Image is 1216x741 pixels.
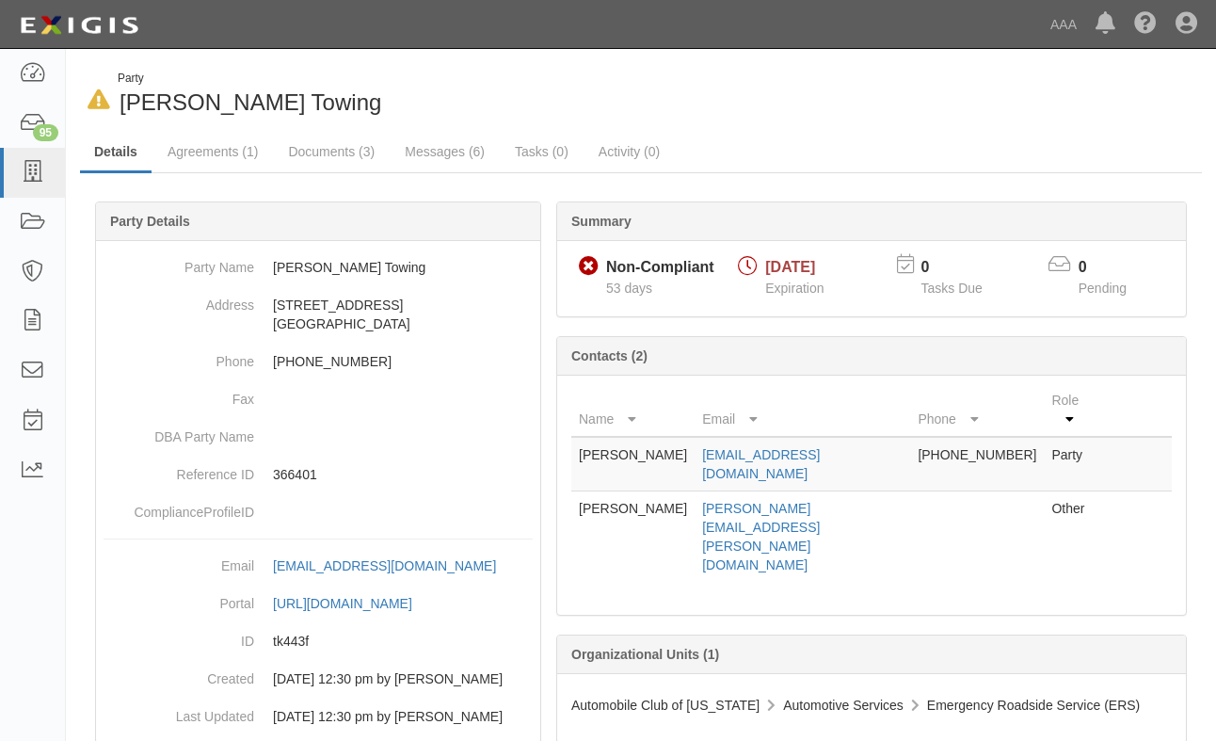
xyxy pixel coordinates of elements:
[910,437,1044,491] td: [PHONE_NUMBER]
[104,343,254,371] dt: Phone
[273,556,496,575] div: [EMAIL_ADDRESS][DOMAIN_NAME]
[702,447,820,481] a: [EMAIL_ADDRESS][DOMAIN_NAME]
[274,133,389,170] a: Documents (3)
[579,257,599,277] i: Non-Compliant
[104,343,533,380] dd: [PHONE_NUMBER]
[80,133,152,173] a: Details
[33,124,58,141] div: 95
[571,383,695,437] th: Name
[104,547,254,575] dt: Email
[273,596,433,611] a: [URL][DOMAIN_NAME]
[571,491,695,583] td: [PERSON_NAME]
[765,259,815,275] span: [DATE]
[391,133,499,170] a: Messages (6)
[501,133,583,170] a: Tasks (0)
[273,465,533,484] p: 366401
[118,71,381,87] div: Party
[783,698,904,713] span: Automotive Services
[921,257,1006,279] p: 0
[104,698,254,726] dt: Last Updated
[104,286,254,314] dt: Address
[104,660,533,698] dd: 09/10/2024 12:30 pm by Benjamin Tully
[606,281,652,296] span: Since 07/24/2025
[110,214,190,229] b: Party Details
[571,214,632,229] b: Summary
[1044,437,1096,491] td: Party
[702,501,820,572] a: [PERSON_NAME][EMAIL_ADDRESS][PERSON_NAME][DOMAIN_NAME]
[571,348,648,363] b: Contacts (2)
[910,383,1044,437] th: Phone
[104,622,254,651] dt: ID
[104,493,254,522] dt: ComplianceProfileID
[1044,491,1096,583] td: Other
[571,647,719,662] b: Organizational Units (1)
[1044,383,1096,437] th: Role
[104,286,533,343] dd: [STREET_ADDRESS] [GEOGRAPHIC_DATA]
[104,622,533,660] dd: tk443f
[14,8,144,42] img: logo-5460c22ac91f19d4615b14bd174203de0afe785f0fc80cf4dbbc73dc1793850b.png
[153,133,272,170] a: Agreements (1)
[606,257,714,279] div: Non-Compliant
[104,249,533,286] dd: [PERSON_NAME] Towing
[571,698,760,713] span: Automobile Club of [US_STATE]
[695,383,910,437] th: Email
[104,698,533,735] dd: 09/10/2024 12:30 pm by Benjamin Tully
[104,456,254,484] dt: Reference ID
[80,71,627,119] div: Rushin Towing
[927,698,1140,713] span: Emergency Roadside Service (ERS)
[921,281,983,296] span: Tasks Due
[104,249,254,277] dt: Party Name
[1079,281,1127,296] span: Pending
[1134,13,1157,36] i: Help Center - Complianz
[1079,257,1150,279] p: 0
[120,89,381,115] span: [PERSON_NAME] Towing
[104,418,254,446] dt: DBA Party Name
[765,281,824,296] span: Expiration
[571,437,695,491] td: [PERSON_NAME]
[104,380,254,409] dt: Fax
[1041,6,1086,43] a: AAA
[104,585,254,613] dt: Portal
[273,558,517,573] a: [EMAIL_ADDRESS][DOMAIN_NAME]
[584,133,674,170] a: Activity (0)
[88,90,110,110] i: In Default since 08/07/2025
[104,660,254,688] dt: Created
